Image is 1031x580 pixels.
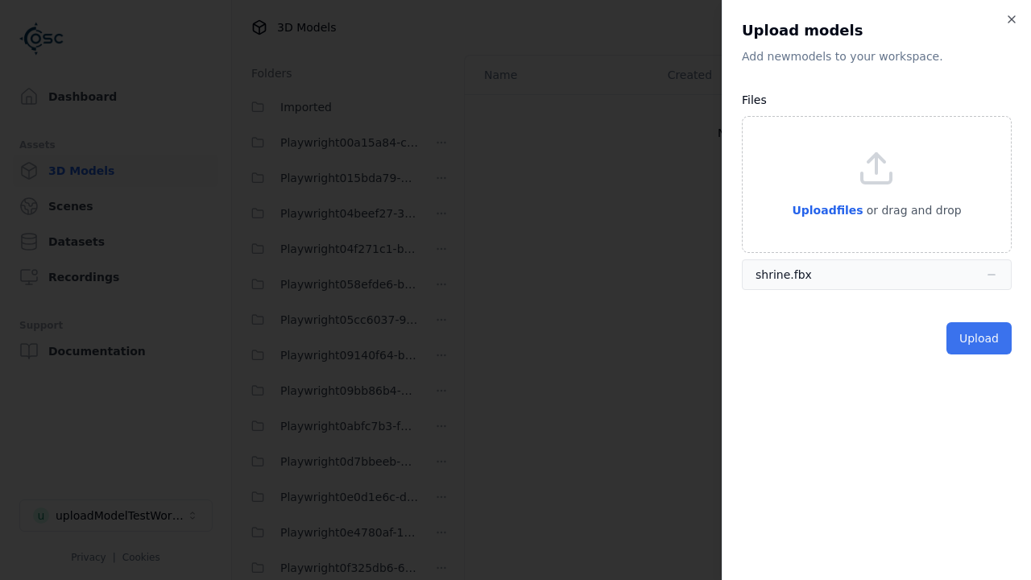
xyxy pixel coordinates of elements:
[742,93,767,106] label: Files
[742,48,1012,64] p: Add new model s to your workspace.
[756,267,812,283] div: shrine.fbx
[742,19,1012,42] h2: Upload models
[863,201,962,220] p: or drag and drop
[792,204,863,217] span: Upload files
[946,322,1012,354] button: Upload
